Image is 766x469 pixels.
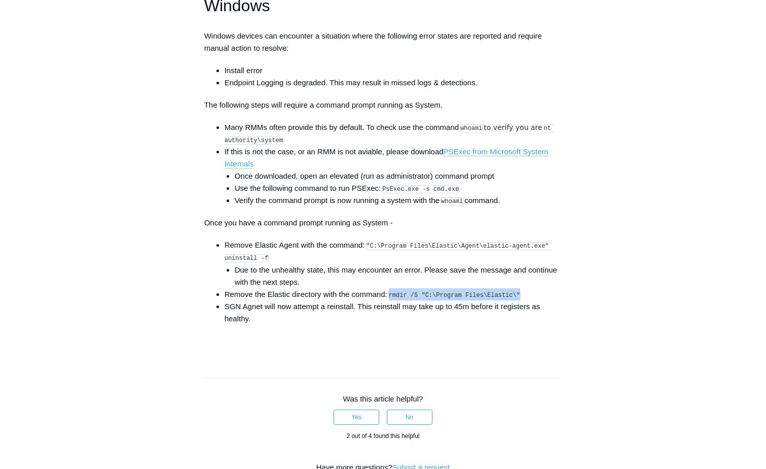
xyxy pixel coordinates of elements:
p: Once you have a command prompt running as System - [204,217,562,229]
code: whoami [441,197,463,206]
code: rmdir /S "C:\Program Files\Elastic\" [388,291,521,299]
code: whoami [460,124,483,132]
li: If this is not the case, or an RMM is not aviable, please download [225,146,562,207]
span: 2 out of 4 found this helpful [346,432,419,440]
code: PsExec.exe -s cmd.exe [382,185,459,193]
li: Once downloaded, open an elevated (run as administrator) command prompt [235,170,562,182]
li: Install error [225,64,562,77]
li: Use the following command to run PSExec: [235,182,562,194]
button: This article was helpful [334,410,379,425]
code: "C:\Program Files\Elastic\Agent\elastic-agent.exe" uninstall -f [225,242,553,262]
p: The following steps will require a command prompt running as System. [204,99,562,111]
span: Was this article helpful? [343,394,423,403]
a: PSExec from Microsoft System Internals [225,147,549,169]
li: Many RMMs often provide this by default. To check use the command [225,121,562,146]
li: SGN Agnet will now attempt a reinstall. This reinstall may take up to 45m before it registers as ... [225,300,562,325]
li: Verify the command prompt is now running a system with the command. [235,194,562,207]
button: This article was not helpful [387,410,432,425]
p: Windows devices can encounter a situation where the following error states are reported and requi... [204,30,562,54]
li: Endpoint Logging is degraded. This may result in missed logs & detections. [225,77,562,89]
li: Remove Elastic Agent with the command: [225,239,562,288]
li: Due to the unhealthy state, this may encounter an error. Please save the message and continue wit... [235,264,562,288]
li: Remove the Elastic directory with the command: [225,288,562,300]
span: to verify you are [484,123,542,131]
code: nt authority\system [225,124,555,145]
